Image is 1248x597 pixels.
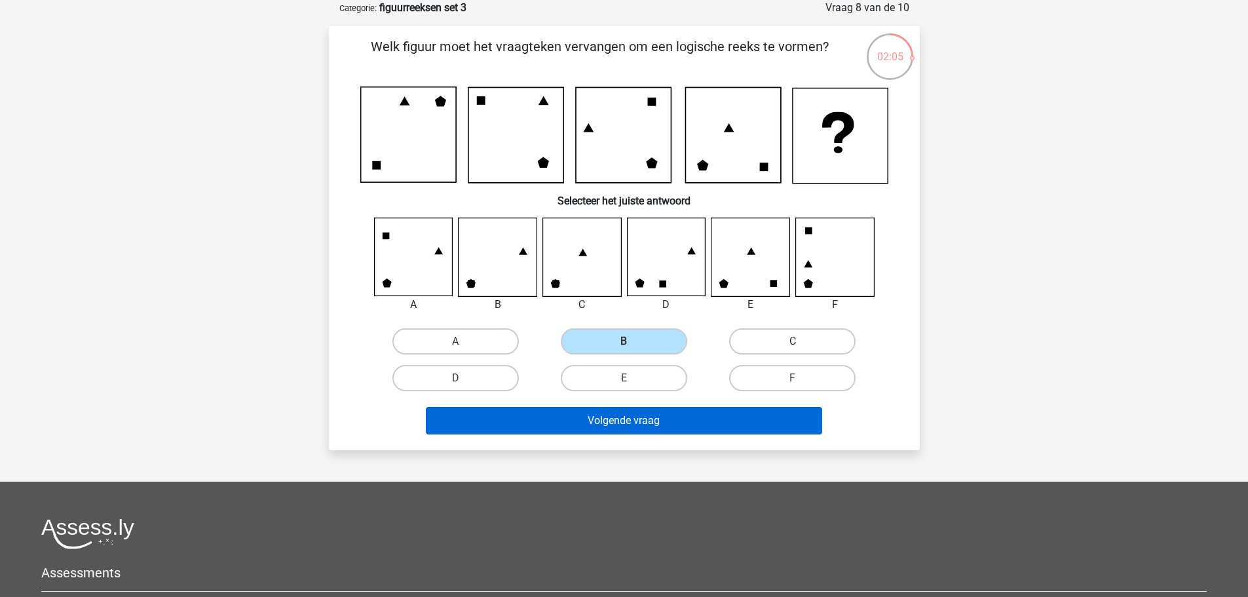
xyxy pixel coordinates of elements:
[865,32,915,65] div: 02:05
[448,297,547,313] div: B
[392,328,519,355] label: A
[350,184,899,207] h6: Selecteer het juiste antwoord
[364,297,463,313] div: A
[729,328,856,355] label: C
[392,365,519,391] label: D
[533,297,632,313] div: C
[785,297,884,313] div: F
[561,328,687,355] label: B
[617,297,716,313] div: D
[41,565,1207,581] h5: Assessments
[379,1,466,14] strong: figuurreeksen set 3
[729,365,856,391] label: F
[339,3,377,13] small: Categorie:
[561,365,687,391] label: E
[350,37,850,76] p: Welk figuur moet het vraagteken vervangen om een logische reeks te vormen?
[701,297,800,313] div: E
[426,407,822,434] button: Volgende vraag
[41,518,134,549] img: Assessly logo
